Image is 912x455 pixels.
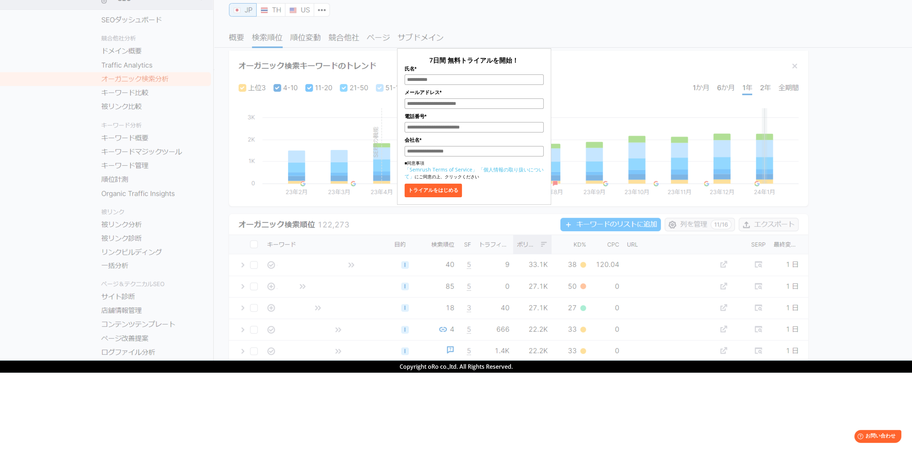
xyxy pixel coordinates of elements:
[405,166,477,173] a: 「Semrush Terms of Service」
[429,56,519,64] span: 7日間 無料トライアルを開始！
[848,427,904,447] iframe: Help widget launcher
[405,112,544,120] label: 電話番号*
[400,363,513,371] span: Copyright oRo co.,ltd. All Rights Reserved.
[405,166,544,180] a: 「個人情報の取り扱いについて」
[405,88,544,96] label: メールアドレス*
[405,160,544,180] p: ■同意事項 にご同意の上、クリックください
[405,184,462,197] button: トライアルをはじめる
